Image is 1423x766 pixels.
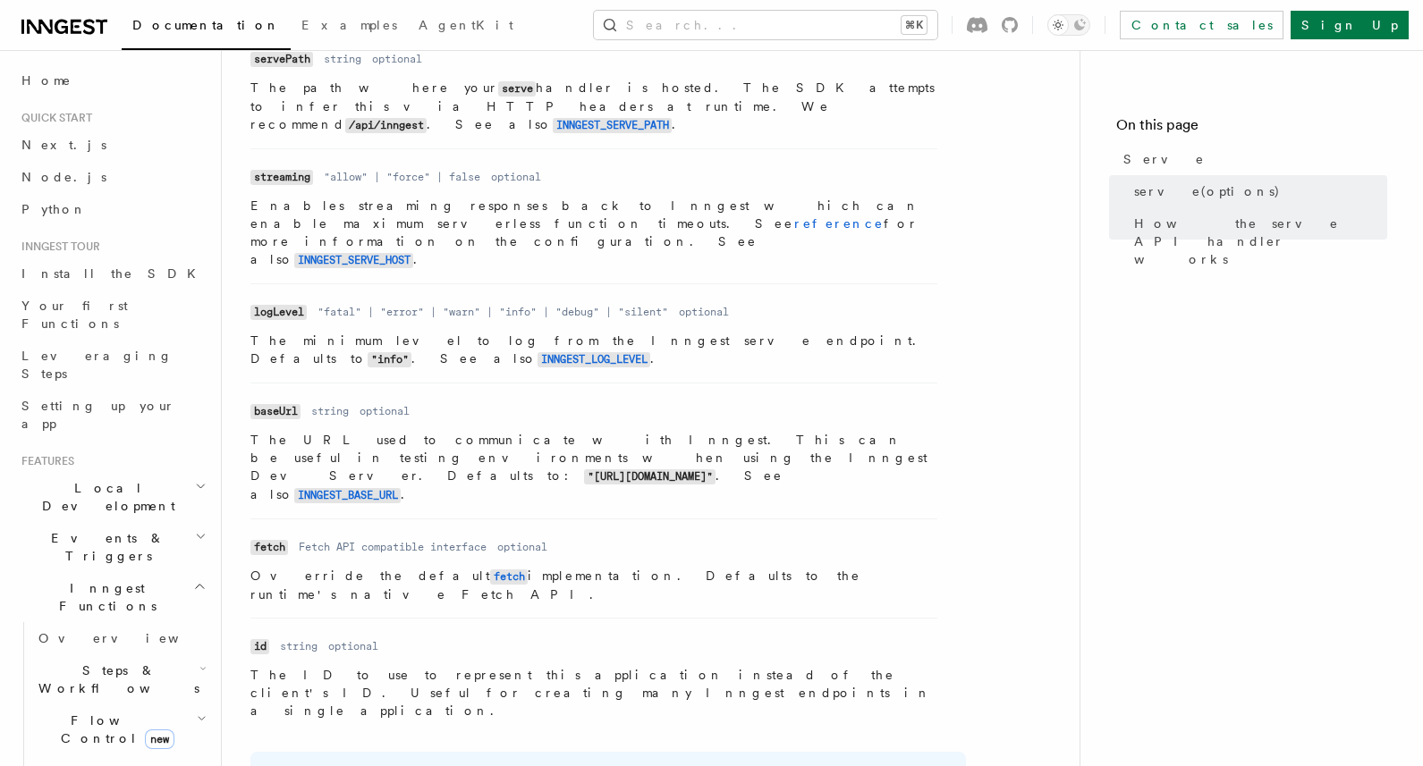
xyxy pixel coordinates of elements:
code: servePath [250,52,313,67]
a: Node.js [14,161,210,193]
a: Install the SDK [14,257,210,290]
kbd: ⌘K [902,16,927,34]
a: Sign Up [1291,11,1409,39]
a: Examples [291,5,408,48]
a: Next.js [14,129,210,161]
dd: optional [360,404,410,418]
code: logLevel [250,305,307,320]
p: The path where your handler is hosted. The SDK attempts to infer this via HTTP headers at runtime... [250,79,937,134]
a: INNGEST_SERVE_PATH [553,117,672,131]
p: Override the default implementation. Defaults to the runtime's native Fetch API. [250,567,937,603]
code: fetch [490,569,528,585]
span: Python [21,202,87,216]
button: Local Development [14,472,210,522]
dd: "allow" | "force" | false [324,170,480,184]
span: How the serve API handler works [1134,215,1387,268]
a: Serve [1116,143,1387,175]
button: Events & Triggers [14,522,210,572]
p: The minimum level to log from the Inngest serve endpoint. Defaults to . See also . [250,332,937,368]
code: "info" [368,352,411,367]
a: Python [14,193,210,225]
code: id [250,639,269,654]
a: INNGEST_BASE_URL [294,487,401,501]
span: Local Development [14,479,195,515]
code: fetch [250,540,288,555]
span: Inngest tour [14,240,100,254]
a: Overview [31,622,210,654]
dd: optional [328,639,378,653]
span: Features [14,454,74,468]
a: Home [14,64,210,97]
code: baseUrl [250,404,301,419]
code: INNGEST_SERVE_PATH [553,118,672,133]
a: How the serve API handler works [1127,207,1387,275]
span: new [145,729,174,749]
dd: string [311,404,349,418]
span: Events & Triggers [14,529,195,565]
a: Documentation [122,5,291,50]
span: Examples [301,18,397,32]
dd: string [324,52,361,66]
a: Leveraging Steps [14,340,210,390]
span: Serve [1123,150,1205,168]
code: INNGEST_SERVE_HOST [294,253,413,268]
span: Inngest Functions [14,579,193,615]
span: Next.js [21,138,106,152]
a: serve(options) [1127,175,1387,207]
span: Node.js [21,170,106,184]
a: AgentKit [408,5,524,48]
a: Contact sales [1120,11,1283,39]
code: serve [498,81,536,97]
span: Your first Functions [21,299,128,331]
dd: Fetch API compatible interface [299,540,487,554]
button: Inngest Functions [14,572,210,622]
span: AgentKit [419,18,513,32]
code: INNGEST_BASE_URL [294,488,401,503]
span: serve(options) [1134,182,1281,200]
dd: optional [491,170,541,184]
a: INNGEST_SERVE_HOST [294,252,413,266]
dd: optional [372,52,422,66]
dd: optional [679,305,729,319]
span: Flow Control [31,711,197,747]
a: reference [794,216,884,231]
span: Setting up your app [21,399,175,431]
code: /api/inngest [345,118,427,133]
dd: optional [497,540,547,554]
span: Overview [38,631,223,645]
a: Setting up your app [14,390,210,440]
button: Toggle dark mode [1047,14,1090,36]
dd: string [280,639,318,653]
a: Your first Functions [14,290,210,340]
p: Enables streaming responses back to Inngest which can enable maximum serverless function timeouts... [250,197,937,269]
p: The URL used to communicate with Inngest. This can be useful in testing environments when using t... [250,431,937,504]
a: fetch [490,568,528,583]
span: Home [21,72,72,89]
button: Flow Controlnew [31,704,210,754]
code: INNGEST_LOG_LEVEL [538,352,650,367]
button: Search...⌘K [594,11,937,39]
span: Steps & Workflows [31,661,199,697]
span: Leveraging Steps [21,349,173,381]
code: streaming [250,170,313,185]
p: The ID to use to represent this application instead of the client's ID. Useful for creating many ... [250,666,937,720]
span: Documentation [132,18,280,32]
h4: On this page [1116,114,1387,143]
span: Quick start [14,111,92,125]
code: "[URL][DOMAIN_NAME]" [584,469,716,484]
a: INNGEST_LOG_LEVEL [538,351,650,366]
button: Steps & Workflows [31,654,210,704]
dd: "fatal" | "error" | "warn" | "info" | "debug" | "silent" [318,305,668,319]
span: Install the SDK [21,266,207,281]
